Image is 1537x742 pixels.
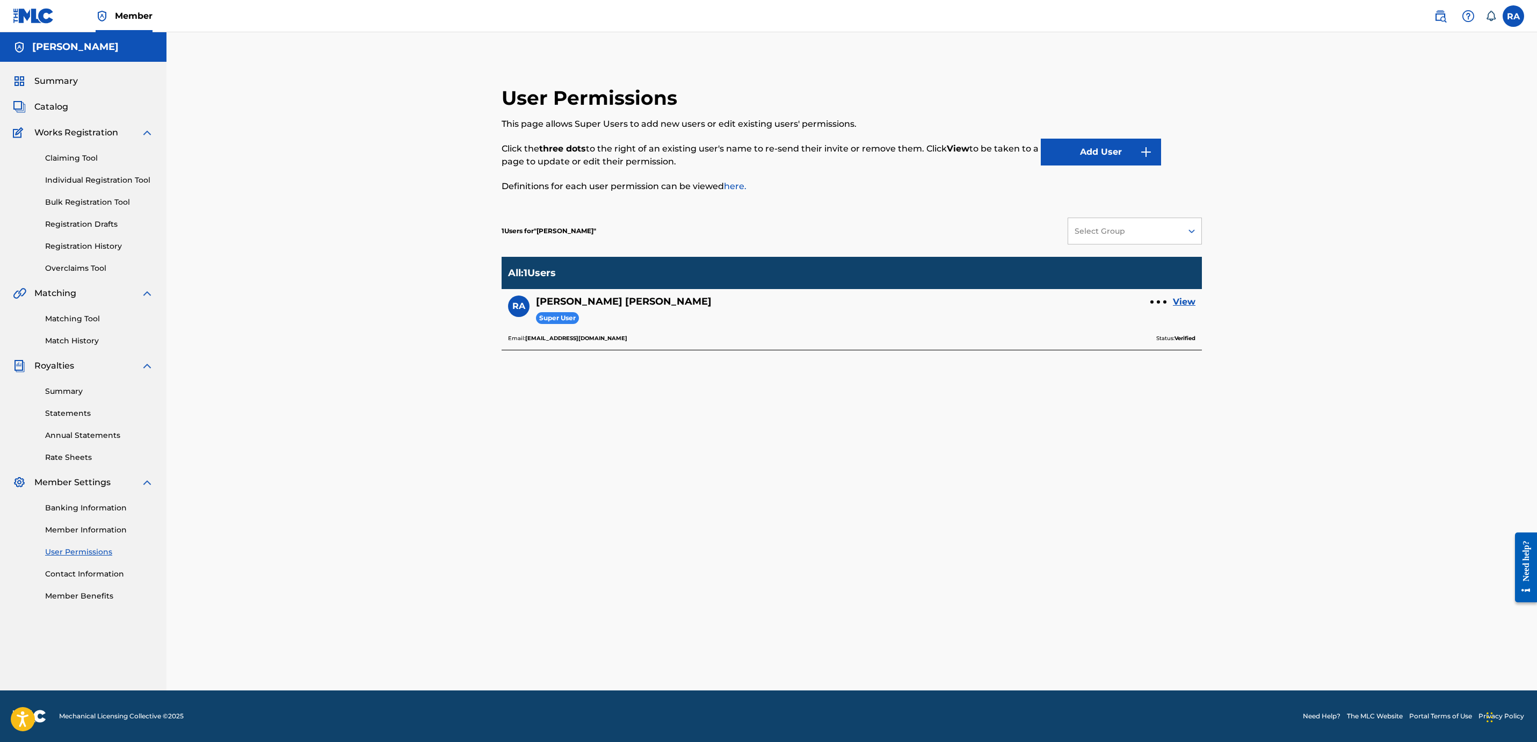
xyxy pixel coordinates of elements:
a: The MLC Website [1347,711,1403,721]
p: All : 1 Users [508,267,556,279]
img: MLC Logo [13,8,54,24]
p: This page allows Super Users to add new users or edit existing users' permissions. [502,118,1041,131]
a: Statements [45,408,154,419]
img: Works Registration [13,126,27,139]
span: Member Settings [34,476,111,489]
a: Matching Tool [45,313,154,325]
img: expand [141,359,154,372]
h5: Randall Alston [32,41,119,53]
strong: three dots [539,143,586,154]
b: [EMAIL_ADDRESS][DOMAIN_NAME] [525,335,627,342]
span: Summary [34,75,78,88]
a: Need Help? [1303,711,1340,721]
p: Status: [1156,334,1195,343]
p: Click the to the right of an existing user's name to re-send their invite or remove them. Click t... [502,142,1041,168]
img: help [1462,10,1475,23]
span: RA [512,300,525,313]
img: Top Rightsholder [96,10,108,23]
a: Summary [45,386,154,397]
img: 9d2ae6d4665cec9f34b9.svg [1140,146,1152,159]
a: User Permissions [45,546,154,558]
img: Catalog [13,100,26,113]
button: Add User [1041,139,1161,165]
img: Accounts [13,41,26,54]
img: logo [13,710,46,723]
div: User Menu [1503,5,1524,27]
b: Verified [1175,335,1195,342]
a: Bulk Registration Tool [45,197,154,208]
p: Definitions for each user permission can be viewed [502,180,1041,193]
a: Registration Drafts [45,219,154,230]
img: Matching [13,287,26,300]
span: Royalties [34,359,74,372]
a: Annual Statements [45,430,154,441]
a: Individual Registration Tool [45,175,154,186]
span: Member [115,10,153,22]
a: Claiming Tool [45,153,154,164]
span: 1 Users for [502,227,534,235]
span: Super User [536,312,579,325]
span: Randall Alston [534,227,596,235]
p: Email: [508,334,627,343]
h5: Randall Alston [536,296,712,308]
a: Match History [45,335,154,347]
span: Catalog [34,100,68,113]
span: Matching [34,287,76,300]
div: Notifications [1485,11,1496,21]
span: Works Registration [34,126,118,139]
img: Summary [13,75,26,88]
a: Banking Information [45,502,154,514]
img: expand [141,476,154,489]
a: Privacy Policy [1478,711,1524,721]
a: Member Benefits [45,590,154,602]
img: expand [141,287,154,300]
a: Contact Information [45,568,154,580]
a: Portal Terms of Use [1409,711,1472,721]
img: Royalties [13,359,26,372]
a: here. [724,181,746,191]
a: Rate Sheets [45,452,154,463]
span: Mechanical Licensing Collective © 2025 [59,711,184,721]
a: CatalogCatalog [13,100,68,113]
div: Select Group [1075,226,1175,237]
a: Member Information [45,524,154,536]
iframe: Resource Center [1507,524,1537,610]
h2: User Permissions [502,86,683,110]
strong: View [947,143,969,154]
img: search [1434,10,1447,23]
a: Public Search [1430,5,1451,27]
div: Drag [1487,701,1493,733]
a: Overclaims Tool [45,263,154,274]
a: View [1173,296,1195,308]
img: expand [141,126,154,139]
a: Registration History [45,241,154,252]
img: Member Settings [13,476,26,489]
div: Help [1458,5,1479,27]
iframe: Chat Widget [1483,690,1537,742]
a: SummarySummary [13,75,78,88]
